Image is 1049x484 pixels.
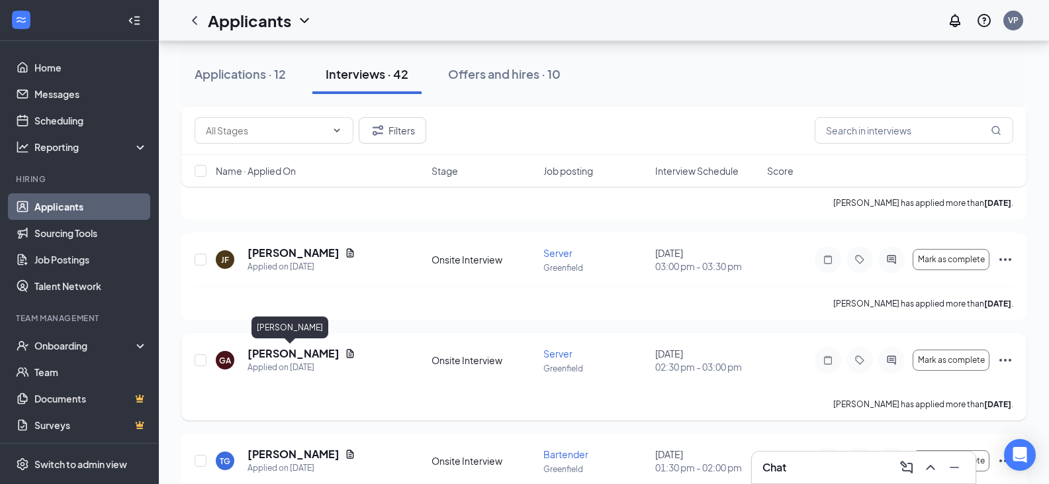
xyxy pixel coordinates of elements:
p: [PERSON_NAME] has applied more than . [833,197,1013,209]
svg: UserCheck [16,339,29,352]
div: Hiring [16,173,145,185]
svg: ActiveChat [884,254,899,265]
a: Scheduling [34,107,148,134]
span: Server [543,247,572,259]
svg: Document [345,348,355,359]
svg: ChevronDown [332,125,342,136]
div: [PERSON_NAME] [251,316,328,338]
button: Filter Filters [359,117,426,144]
svg: Analysis [16,140,29,154]
svg: ChevronDown [296,13,312,28]
span: Score [767,164,794,177]
div: Open Intercom Messenger [1004,439,1036,471]
svg: Document [345,248,355,258]
div: GA [219,355,231,366]
svg: Tag [852,355,868,365]
div: JF [221,254,229,266]
span: Bartender [543,448,588,460]
a: Home [34,54,148,81]
h5: [PERSON_NAME] [248,346,340,361]
div: TG [220,456,230,467]
p: Greenfield [543,262,647,273]
input: Search in interviews [815,117,1013,144]
button: Mark as complete [913,450,989,471]
h5: [PERSON_NAME] [248,447,340,461]
span: Mark as complete [918,356,985,365]
h3: Chat [762,460,786,475]
span: 03:00 pm - 03:30 pm [655,260,759,273]
svg: ComposeMessage [899,460,915,475]
svg: Collapse [128,14,141,27]
svg: Ellipses [997,453,1013,469]
svg: Document [345,449,355,460]
svg: Note [820,355,836,365]
button: Minimize [944,457,965,478]
svg: Minimize [946,460,962,475]
span: Stage [432,164,458,177]
h5: [PERSON_NAME] [248,246,340,260]
div: Applied on [DATE] [248,260,355,273]
button: Mark as complete [913,350,989,371]
span: 01:30 pm - 02:00 pm [655,461,759,474]
a: DocumentsCrown [34,385,148,412]
a: Messages [34,81,148,107]
svg: QuestionInfo [976,13,992,28]
div: Team Management [16,313,145,324]
p: [PERSON_NAME] has applied more than . [833,298,1013,309]
b: [DATE] [984,198,1011,208]
div: [DATE] [655,347,759,373]
b: [DATE] [984,399,1011,409]
button: Mark as complete [913,249,989,270]
div: Offers and hires · 10 [448,66,561,82]
svg: ChevronLeft [187,13,203,28]
div: Applied on [DATE] [248,461,355,475]
a: Team [34,359,148,385]
span: 02:30 pm - 03:00 pm [655,360,759,373]
svg: Filter [370,122,386,138]
div: [DATE] [655,246,759,273]
div: Switch to admin view [34,458,127,471]
svg: WorkstreamLogo [15,13,28,26]
p: [PERSON_NAME] has applied more than . [833,399,1013,410]
svg: Tag [852,254,868,265]
a: SurveysCrown [34,412,148,438]
div: VP [1008,15,1019,26]
svg: ActiveChat [884,355,899,365]
svg: ChevronUp [923,460,938,475]
span: Name · Applied On [216,164,296,177]
span: Job posting [543,164,593,177]
button: ChevronUp [920,457,941,478]
svg: Ellipses [997,352,1013,368]
div: Onsite Interview [432,354,535,367]
a: Sourcing Tools [34,220,148,246]
b: [DATE] [984,299,1011,309]
div: Reporting [34,140,148,154]
p: Greenfield [543,463,647,475]
div: Onboarding [34,339,136,352]
a: Applicants [34,193,148,220]
span: Mark as complete [918,255,985,264]
div: Onsite Interview [432,454,535,467]
span: Server [543,348,572,360]
div: Applied on [DATE] [248,361,355,374]
svg: Notifications [947,13,963,28]
div: Interviews · 42 [326,66,408,82]
a: Job Postings [34,246,148,273]
a: Talent Network [34,273,148,299]
svg: MagnifyingGlass [991,125,1001,136]
span: Interview Schedule [655,164,739,177]
button: ComposeMessage [896,457,917,478]
div: Applications · 12 [195,66,286,82]
svg: Ellipses [997,252,1013,267]
div: [DATE] [655,448,759,474]
svg: Note [820,254,836,265]
div: Onsite Interview [432,253,535,266]
p: Greenfield [543,363,647,374]
input: All Stages [206,123,326,138]
h1: Applicants [208,9,291,32]
svg: Settings [16,458,29,471]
